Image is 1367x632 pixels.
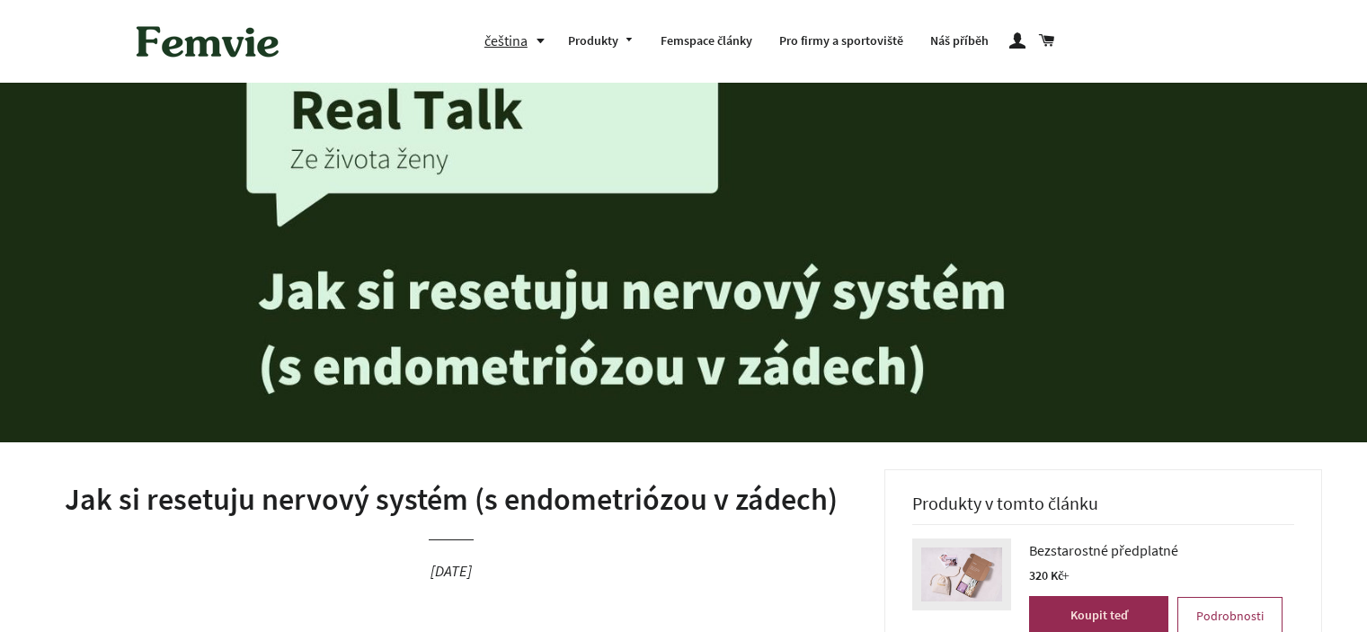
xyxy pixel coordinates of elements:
time: [DATE] [431,561,472,581]
a: Femspace články [647,18,766,65]
a: Náš příběh [917,18,1002,65]
img: Femvie [127,13,288,69]
h3: Produkty v tomto článku [912,493,1294,525]
h1: Jak si resetuju nervový systém (s endometriózou v zádech) [45,478,857,521]
a: Pro firmy a sportoviště [766,18,917,65]
span: Bezstarostné předplatné [1029,539,1178,562]
a: Produkty [555,18,648,65]
button: čeština [484,29,555,53]
a: Bezstarostné předplatné 320 Kč [1029,539,1283,587]
span: 320 Kč [1029,567,1070,583]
